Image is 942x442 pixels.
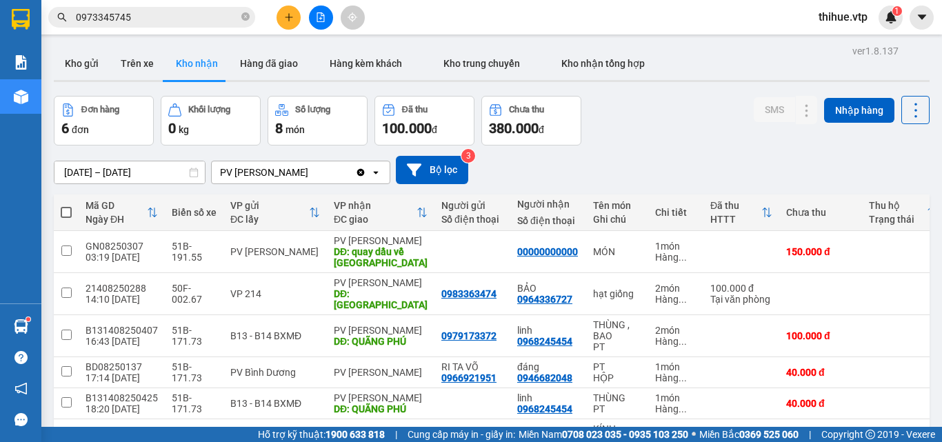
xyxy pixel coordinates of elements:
[81,105,119,114] div: Đơn hàng
[76,10,239,25] input: Tìm tên, số ĐT hoặc mã đơn
[885,11,897,23] img: icon-new-feature
[408,427,515,442] span: Cung cấp máy in - giấy in:
[14,55,28,70] img: solution-icon
[461,149,475,163] sup: 3
[892,6,902,16] sup: 1
[285,124,305,135] span: món
[655,361,697,372] div: 1 món
[54,47,110,80] button: Kho gửi
[517,325,579,336] div: linh
[679,294,687,305] span: ...
[593,372,641,383] div: HỘP
[786,246,855,257] div: 150.000 đ
[786,398,855,409] div: 40.000 đ
[172,392,217,414] div: 51B-171.73
[593,246,641,257] div: MÓN
[655,392,697,403] div: 1 món
[79,194,165,231] th: Toggle SortBy
[441,214,503,225] div: Số điện thoại
[655,283,697,294] div: 2 món
[481,96,581,145] button: Chưa thu380.000đ
[869,200,927,211] div: Thu hộ
[334,246,428,268] div: DĐ: quay dầu về đức xuyên
[172,283,217,305] div: 50F-002.67
[443,58,520,69] span: Kho trung chuyển
[86,200,147,211] div: Mã GD
[295,105,330,114] div: Số lượng
[325,429,385,440] strong: 1900 633 818
[655,403,697,414] div: Hàng thông thường
[593,423,641,434] div: KÍNH
[172,241,217,263] div: 51B-191.55
[655,241,697,252] div: 1 món
[865,430,875,439] span: copyright
[334,403,428,414] div: DĐ: QUÃNG PHÚ
[277,6,301,30] button: plus
[86,252,158,263] div: 03:19 [DATE]
[86,392,158,403] div: B131408250425
[86,214,147,225] div: Ngày ĐH
[14,319,28,334] img: warehouse-icon
[517,336,572,347] div: 0968245454
[517,372,572,383] div: 0946682048
[86,294,158,305] div: 14:10 [DATE]
[441,330,497,341] div: 0979173372
[348,12,357,22] span: aim
[172,361,217,383] div: 51B-171.73
[396,156,468,184] button: Bộ lọc
[334,367,428,378] div: PV [PERSON_NAME]
[54,161,205,183] input: Select a date range.
[593,392,641,403] div: THÙNG
[14,382,28,395] span: notification
[699,427,799,442] span: Miền Bắc
[593,341,641,352] div: PT
[341,6,365,30] button: aim
[562,429,688,440] strong: 0708 023 035 - 0935 103 250
[86,361,158,372] div: BD08250137
[786,330,855,341] div: 100.000 đ
[910,6,934,30] button: caret-down
[710,200,761,211] div: Đã thu
[229,47,309,80] button: Hàng đã giao
[334,277,428,288] div: PV [PERSON_NAME]
[316,12,325,22] span: file-add
[655,336,697,347] div: Hàng thông thường
[72,124,89,135] span: đơn
[441,200,503,211] div: Người gửi
[655,294,697,305] div: Hàng thông thường
[894,6,899,16] span: 1
[593,214,641,225] div: Ghi chú
[241,11,250,24] span: close-circle
[334,288,428,310] div: DĐ: quảng phú
[220,165,308,179] div: PV [PERSON_NAME]
[12,9,30,30] img: logo-vxr
[172,325,217,347] div: 51B-171.73
[808,8,879,26] span: thihue.vtp
[517,215,579,226] div: Số điện thoại
[86,403,158,414] div: 18:20 [DATE]
[86,325,158,336] div: B131408250407
[517,392,579,403] div: linh
[334,325,428,336] div: PV [PERSON_NAME]
[284,12,294,22] span: plus
[26,317,30,321] sup: 1
[655,207,697,218] div: Chi tiết
[441,372,497,383] div: 0966921951
[395,427,397,442] span: |
[230,330,320,341] div: B13 - B14 BXMĐ
[739,429,799,440] strong: 0369 525 060
[655,325,697,336] div: 2 món
[223,194,327,231] th: Toggle SortBy
[679,252,687,263] span: ...
[593,200,641,211] div: Tên món
[230,246,320,257] div: PV [PERSON_NAME]
[61,120,69,137] span: 6
[561,58,645,69] span: Kho nhận tổng hợp
[374,96,474,145] button: Đã thu100.000đ
[679,372,687,383] span: ...
[489,120,539,137] span: 380.000
[517,246,578,257] div: 00000000000
[230,398,320,409] div: B13 - B14 BXMĐ
[869,214,927,225] div: Trạng thái
[230,367,320,378] div: PV Bình Dương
